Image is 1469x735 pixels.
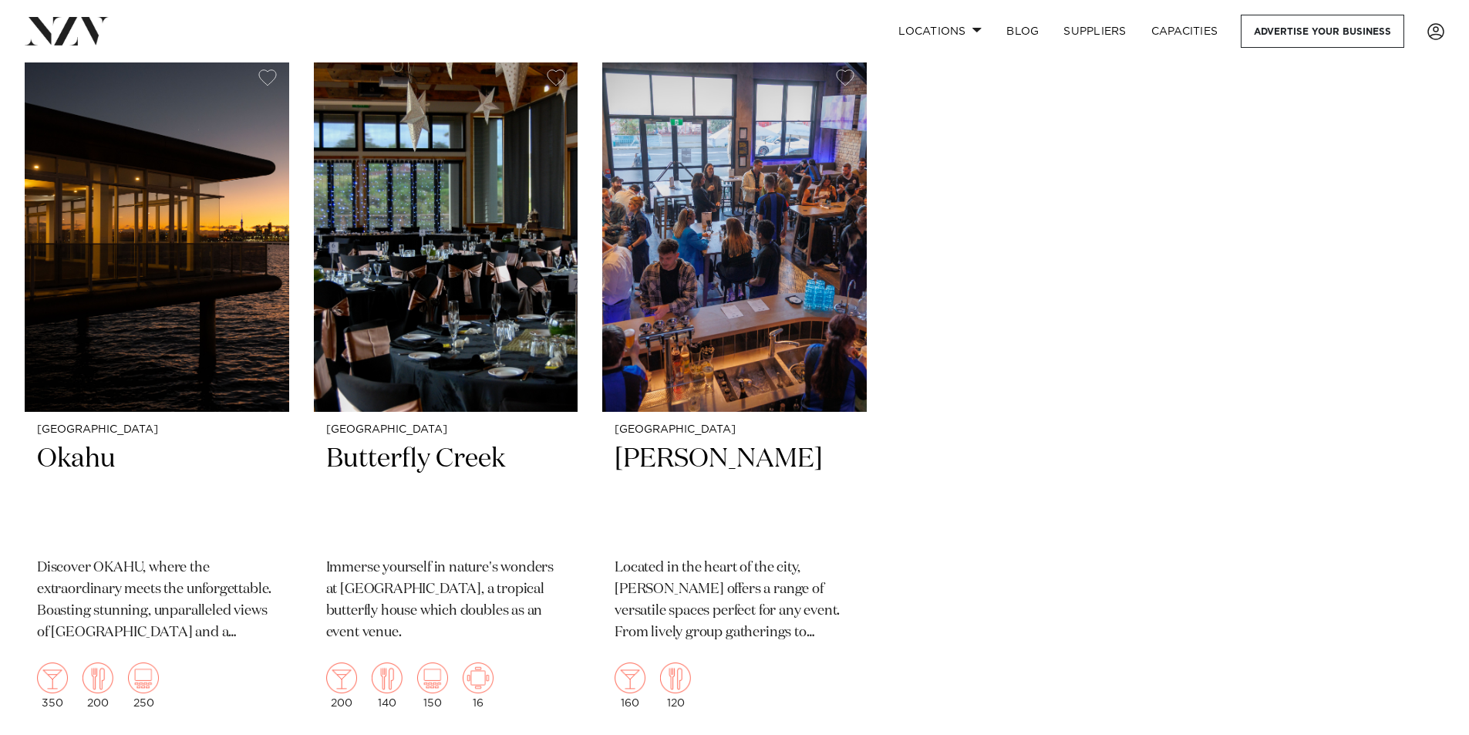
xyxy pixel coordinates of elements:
div: 160 [615,663,645,709]
div: 200 [326,663,357,709]
img: dining.png [660,663,691,693]
div: 250 [128,663,159,709]
a: [GEOGRAPHIC_DATA] Butterfly Creek Immerse yourself in nature's wonders at [GEOGRAPHIC_DATA], a tr... [314,57,578,721]
img: meeting.png [463,663,494,693]
div: 150 [417,663,448,709]
a: SUPPLIERS [1051,15,1138,48]
h2: Okahu [37,442,277,546]
div: 16 [463,663,494,709]
a: Locations [886,15,994,48]
img: theatre.png [128,663,159,693]
small: [GEOGRAPHIC_DATA] [615,424,854,436]
h2: Butterfly Creek [326,442,566,546]
img: theatre.png [417,663,448,693]
img: dining.png [83,663,113,693]
div: 350 [37,663,68,709]
img: cocktail.png [326,663,357,693]
img: cocktail.png [37,663,68,693]
small: [GEOGRAPHIC_DATA] [37,424,277,436]
div: 200 [83,663,113,709]
a: Advertise your business [1241,15,1404,48]
p: Immerse yourself in nature's wonders at [GEOGRAPHIC_DATA], a tropical butterfly house which doubl... [326,558,566,644]
img: nzv-logo.png [25,17,109,45]
p: Discover OKAHU, where the extraordinary meets the unforgettable. Boasting stunning, unparalleled ... [37,558,277,644]
a: BLOG [994,15,1051,48]
div: 140 [372,663,403,709]
a: [GEOGRAPHIC_DATA] [PERSON_NAME] Located in the heart of the city, [PERSON_NAME] offers a range of... [602,57,867,721]
a: Capacities [1139,15,1231,48]
small: [GEOGRAPHIC_DATA] [326,424,566,436]
a: [GEOGRAPHIC_DATA] Okahu Discover OKAHU, where the extraordinary meets the unforgettable. Boasting... [25,57,289,721]
h2: [PERSON_NAME] [615,442,854,546]
img: cocktail.png [615,663,645,693]
div: 120 [660,663,691,709]
img: dining.png [372,663,403,693]
p: Located in the heart of the city, [PERSON_NAME] offers a range of versatile spaces perfect for an... [615,558,854,644]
